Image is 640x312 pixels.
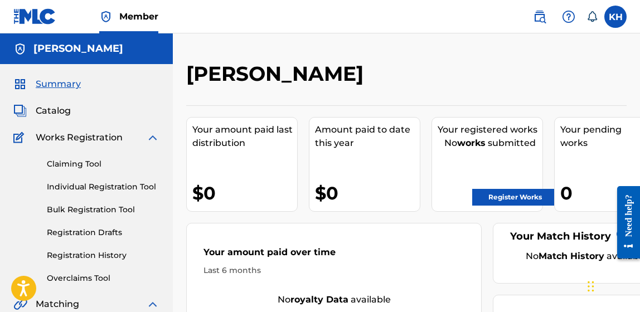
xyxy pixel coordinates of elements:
[36,131,123,144] span: Works Registration
[529,6,551,28] a: Public Search
[604,6,627,28] div: User Menu
[533,10,546,23] img: search
[13,298,27,311] img: Matching
[36,298,79,311] span: Matching
[99,10,113,23] img: Top Rightsholder
[47,181,159,193] a: Individual Registration Tool
[47,250,159,261] a: Registration History
[192,181,297,206] div: $0
[47,204,159,216] a: Bulk Registration Tool
[36,104,71,118] span: Catalog
[13,8,56,25] img: MLC Logo
[13,131,28,144] img: Works Registration
[438,123,542,136] div: Your registered works
[13,42,27,56] img: Accounts
[290,294,348,305] strong: royalty data
[13,104,27,118] img: Catalog
[539,251,604,261] strong: Match History
[13,77,27,91] img: Summary
[119,10,158,23] span: Member
[13,77,81,91] a: SummarySummary
[457,138,486,148] strong: works
[203,265,464,276] div: Last 6 months
[47,227,159,238] a: Registration Drafts
[47,272,159,284] a: Overclaims Tool
[557,6,580,28] div: Help
[146,298,159,311] img: expand
[146,131,159,144] img: expand
[36,77,81,91] span: Summary
[33,42,123,55] h5: KRISTINA HICKS
[186,61,369,86] h2: [PERSON_NAME]
[13,104,71,118] a: CatalogCatalog
[315,123,420,150] div: Amount paid to date this year
[586,11,598,22] div: Notifications
[203,246,464,265] div: Your amount paid over time
[472,189,558,206] a: Register Works
[562,10,575,23] img: help
[47,158,159,170] a: Claiming Tool
[315,181,420,206] div: $0
[438,136,542,150] div: No submitted
[192,123,297,150] div: Your amount paid last distribution
[187,293,481,306] div: No available
[588,270,594,303] div: Drag
[609,178,640,267] iframe: Resource Center
[584,259,640,312] iframe: Chat Widget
